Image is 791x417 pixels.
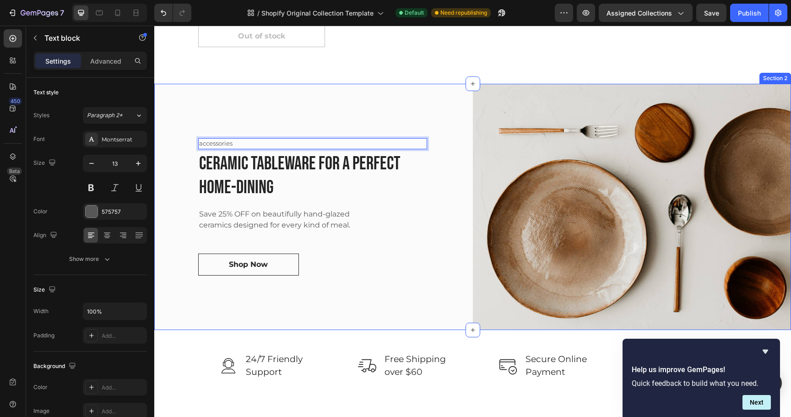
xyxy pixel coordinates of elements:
img: Alt Image [204,331,222,349]
div: Width [33,307,49,315]
div: Show more [69,255,112,264]
p: Settings [45,56,71,66]
div: Image [33,407,49,415]
div: Shop Now [75,233,114,244]
div: Size [33,284,58,296]
img: Alt Image [489,331,508,349]
div: Align [33,229,59,242]
span: Paragraph 2* [87,111,123,119]
img: Alt Image [65,331,83,349]
div: Color [33,207,48,216]
button: Show more [33,251,147,267]
div: Font [33,135,45,143]
div: Styles [33,111,49,119]
p: Secure Online Payment [371,327,433,353]
p: 24/7 Friendly Support [92,327,148,353]
div: Montserrat [102,135,145,144]
span: Save [704,9,719,17]
p: accessories [45,114,272,123]
p: Ceramic Tableware for a perfect home-dining [45,126,272,174]
div: Section 2 [607,49,635,57]
h2: Help us improve GemPages! [632,364,771,375]
span: / [257,8,260,18]
div: Add... [102,384,145,392]
div: Undo/Redo [154,4,191,22]
div: Rich Text Editor. Editing area: main [44,113,273,124]
div: Size [33,157,58,169]
button: Hide survey [760,346,771,357]
img: Alt Image [345,331,363,349]
div: 450 [9,97,22,105]
span: Assigned Collections [607,8,672,18]
input: Auto [83,303,146,320]
button: Assigned Collections [599,4,693,22]
div: Background [33,360,78,373]
button: Paragraph 2* [83,107,147,124]
img: Alt Image [319,58,637,304]
div: Publish [738,8,761,18]
span: Need republishing [440,9,487,17]
button: 7 [4,4,68,22]
p: Free Shipping over $60 [230,327,292,353]
button: Publish [730,4,769,22]
p: Text block [44,32,122,43]
a: Shop Now [44,228,145,250]
iframe: Design area [154,26,791,417]
p: Advanced [90,56,121,66]
button: Save [696,4,726,22]
div: Padding [33,331,54,340]
div: Help us improve GemPages! [632,346,771,410]
div: Beta [7,168,22,175]
div: 575757 [102,208,145,216]
p: Quick feedback to build what you need. [632,379,771,388]
p: Save 25% OFF on beautifully hand-glazed ceramics designed for every kind of meal. [45,183,226,205]
p: 7 [60,7,64,18]
div: Out of stock [84,5,131,16]
span: Shopify Original Collection Template [261,8,374,18]
div: Color [33,383,48,391]
span: Default [405,9,424,17]
button: Next question [742,395,771,410]
p: guarantee [516,340,569,353]
div: Add... [102,407,145,416]
div: Add... [102,332,145,340]
div: Text style [33,88,59,97]
p: Money-back [516,327,569,341]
